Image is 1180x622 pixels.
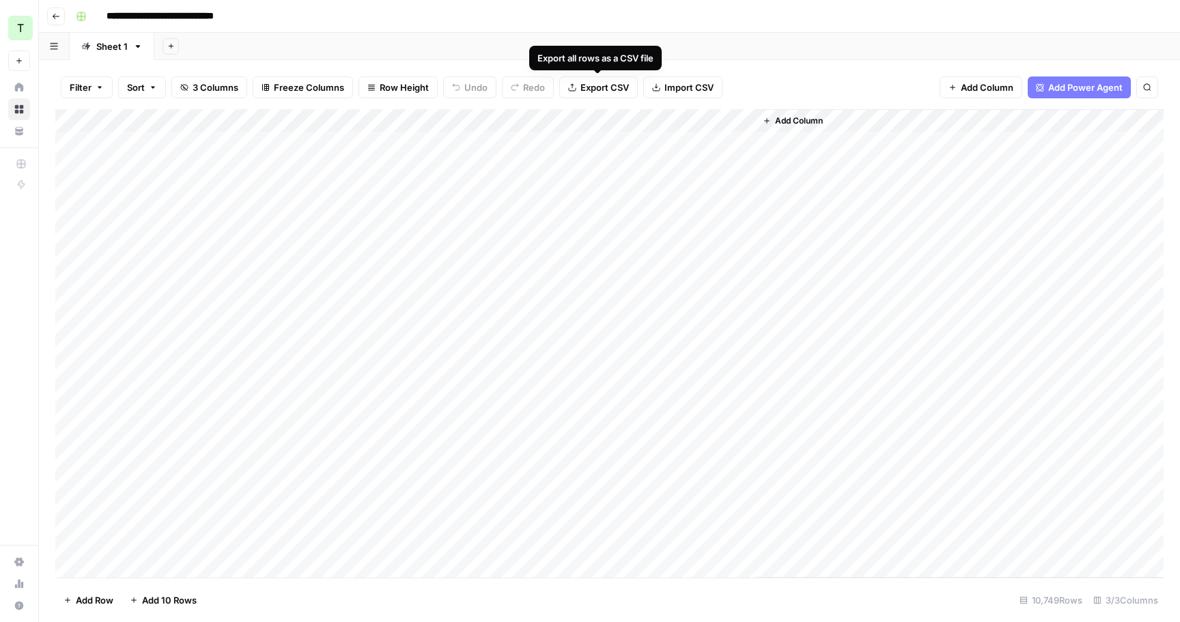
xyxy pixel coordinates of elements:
[17,20,24,36] span: T
[940,76,1022,98] button: Add Column
[8,573,30,595] a: Usage
[193,81,238,94] span: 3 Columns
[8,76,30,98] a: Home
[55,589,122,611] button: Add Row
[1028,76,1131,98] button: Add Power Agent
[142,593,197,607] span: Add 10 Rows
[1014,589,1088,611] div: 10,749 Rows
[8,11,30,45] button: Workspace: TY SEO Team
[464,81,488,94] span: Undo
[171,76,247,98] button: 3 Columns
[70,81,92,94] span: Filter
[1048,81,1123,94] span: Add Power Agent
[523,81,545,94] span: Redo
[502,76,554,98] button: Redo
[8,551,30,573] a: Settings
[253,76,353,98] button: Freeze Columns
[76,593,113,607] span: Add Row
[96,40,128,53] div: Sheet 1
[961,81,1013,94] span: Add Column
[1088,589,1164,611] div: 3/3 Columns
[118,76,166,98] button: Sort
[559,76,638,98] button: Export CSV
[359,76,438,98] button: Row Height
[8,595,30,617] button: Help + Support
[664,81,714,94] span: Import CSV
[775,115,823,127] span: Add Column
[127,81,145,94] span: Sort
[70,33,154,60] a: Sheet 1
[643,76,722,98] button: Import CSV
[122,589,205,611] button: Add 10 Rows
[757,112,828,130] button: Add Column
[274,81,344,94] span: Freeze Columns
[8,98,30,120] a: Browse
[61,76,113,98] button: Filter
[580,81,629,94] span: Export CSV
[380,81,429,94] span: Row Height
[443,76,496,98] button: Undo
[8,120,30,142] a: Your Data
